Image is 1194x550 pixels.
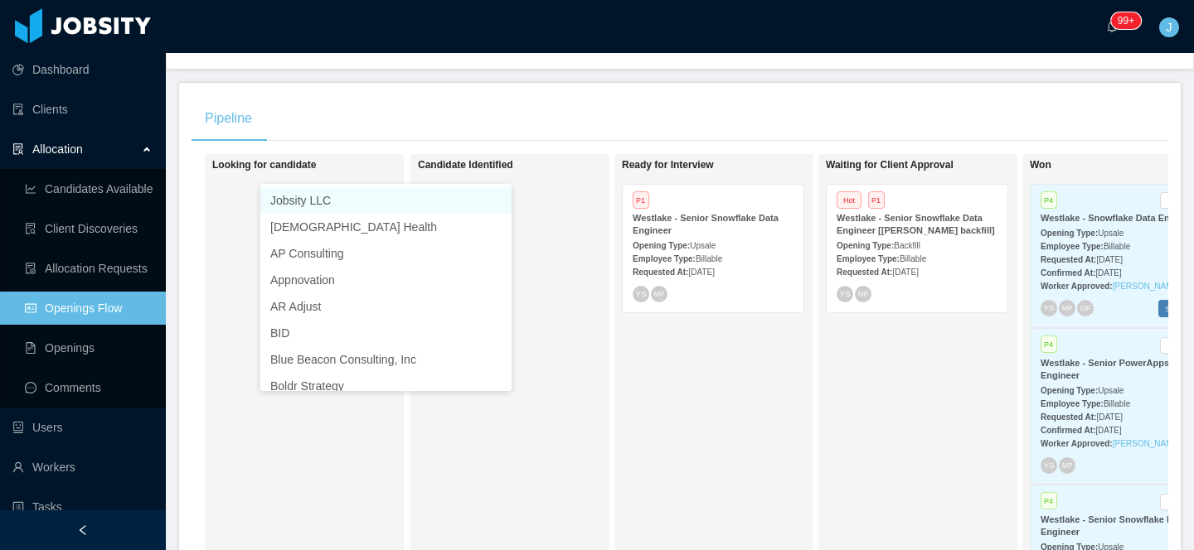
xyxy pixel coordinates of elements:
[260,320,512,346] li: BID
[1104,399,1130,408] span: Billable
[1041,439,1113,448] strong: Worker Approved:
[837,241,894,250] strong: Opening Type:
[1062,461,1072,469] span: MP
[12,490,153,523] a: icon: profileTasks
[492,195,502,205] i: icon: check
[1113,439,1181,448] a: [PERSON_NAME]
[654,290,664,297] span: MP
[418,159,650,171] h1: Candidate Identified
[1041,412,1096,422] strong: Requested At:
[1041,426,1095,435] strong: Confirmed At:
[12,411,153,444] a: icon: robotUsers
[633,268,688,277] strong: Requested At:
[1104,242,1130,251] span: Billable
[1113,282,1181,291] a: [PERSON_NAME]
[12,451,153,484] a: icon: userWorkers
[25,252,153,285] a: icon: file-doneAllocation Requests
[635,289,646,298] span: YS
[868,191,885,209] span: P1
[690,241,716,250] span: Upsale
[1098,229,1124,238] span: Upsale
[260,346,512,373] li: Blue Beacon Consulting, Inc
[1106,21,1118,32] i: icon: bell
[32,142,83,156] span: Allocation
[25,292,153,325] a: icon: idcardOpenings Flow
[826,159,1058,171] h1: Waiting for Client Approval
[1111,12,1141,29] sup: 166
[1041,335,1057,353] span: P4
[837,254,900,263] strong: Employee Type:
[839,289,850,298] span: YS
[260,214,512,240] li: [DEMOGRAPHIC_DATA] Health
[892,268,918,277] span: [DATE]
[25,172,153,205] a: icon: line-chartCandidates Available
[25,331,153,364] a: icon: file-textOpenings
[192,95,265,142] div: Pipeline
[633,241,690,250] strong: Opening Type:
[837,213,995,235] strong: Westlake - Senior Snowflake Data Engineer [[PERSON_NAME] backfill]
[492,275,502,285] i: icon: check
[492,328,502,338] i: icon: check
[633,213,779,235] strong: Westlake - Senior Snowflake Data Engineer
[633,254,696,263] strong: Employee Type:
[260,373,512,399] li: Boldr Strategy
[492,355,502,364] i: icon: check
[1041,191,1057,209] span: P4
[1041,358,1169,380] strong: Westlake - Senior PowerApps Engineer
[1095,426,1121,435] span: [DATE]
[260,293,512,320] li: AR Adjust
[1041,399,1104,408] strong: Employee Type:
[25,371,153,404] a: icon: messageComments
[858,290,868,297] span: MP
[1041,282,1113,291] strong: Worker Approved:
[1098,386,1124,395] span: Upsale
[688,268,714,277] span: [DATE]
[492,248,502,258] i: icon: check
[837,191,862,209] span: Hot
[1041,514,1187,537] strong: Westlake - Senior Snowflake Data Engineer
[12,53,153,86] a: icon: pie-chartDashboard
[212,159,444,171] h1: Looking for candidate
[12,143,24,155] i: icon: solution
[492,222,502,232] i: icon: check
[12,93,153,126] a: icon: auditClients
[25,212,153,245] a: icon: file-searchClient Discoveries
[492,381,502,391] i: icon: check
[1041,386,1098,395] strong: Opening Type:
[1096,255,1122,264] span: [DATE]
[1041,229,1098,238] strong: Opening Type:
[1096,412,1122,422] span: [DATE]
[894,241,920,250] span: Backfill
[260,240,512,267] li: AP Consulting
[696,254,722,263] span: Billable
[837,268,892,277] strong: Requested At:
[1062,305,1072,312] span: MP
[1041,492,1057,509] span: P4
[633,191,649,209] span: P1
[900,254,926,263] span: Billable
[260,187,512,214] li: Jobsity LLC
[1167,17,1172,37] span: J
[622,159,854,171] h1: Ready for Interview
[1041,242,1104,251] strong: Employee Type:
[260,267,512,293] li: Appnovation
[1041,268,1095,277] strong: Confirmed At:
[492,302,502,311] i: icon: check
[1043,461,1054,470] span: YS
[1080,304,1090,312] span: GF
[1095,268,1121,277] span: [DATE]
[1041,255,1096,264] strong: Requested At:
[1043,304,1054,313] span: YS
